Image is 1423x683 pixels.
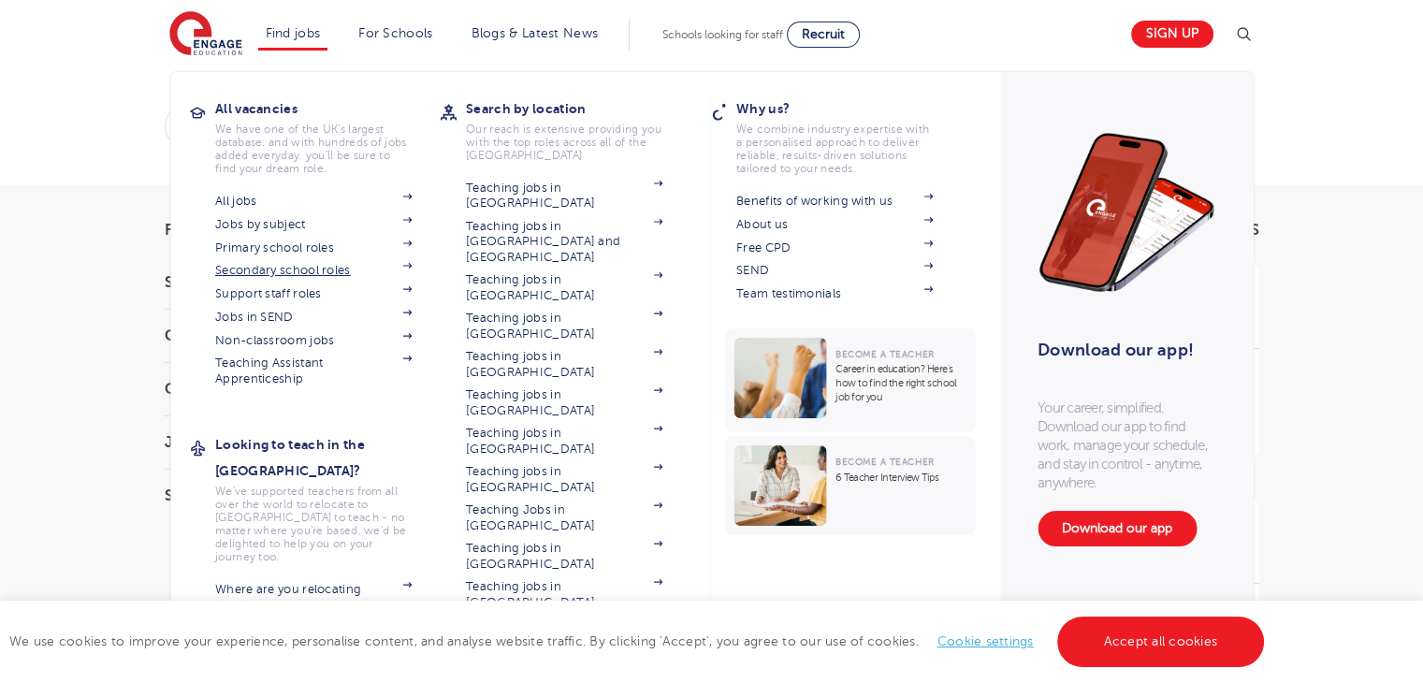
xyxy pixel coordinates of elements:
a: Teaching jobs in [GEOGRAPHIC_DATA] [466,579,662,610]
span: We use cookies to improve your experience, personalise content, and analyse website traffic. By c... [9,634,1269,648]
a: Support staff roles [215,286,412,301]
p: 6 Teacher Interview Tips [835,471,966,485]
a: About us [736,217,933,232]
h3: Start Date [165,275,370,290]
a: Blogs & Latest News [472,26,599,40]
a: Teaching jobs in [GEOGRAPHIC_DATA] [466,387,662,418]
a: Become a TeacherCareer in education? Here’s how to find the right school job for you [724,328,980,432]
p: We combine industry expertise with a personalised approach to deliver reliable, results-driven so... [736,123,933,175]
a: Team testimonials [736,286,933,301]
h3: Job Type [165,435,370,450]
div: Submit [165,105,1053,148]
a: Find jobs [266,26,321,40]
p: Your career, simplified. Download our app to find work, manage your schedule, and stay in control... [1038,399,1215,492]
a: Teaching jobs in [GEOGRAPHIC_DATA] and [GEOGRAPHIC_DATA] [466,219,662,265]
a: Secondary school roles [215,263,412,278]
a: Search by locationOur reach is extensive providing you with the top roles across all of the [GEOG... [466,95,690,162]
a: Teaching jobs in [GEOGRAPHIC_DATA] [466,181,662,211]
p: We've supported teachers from all over the world to relocate to [GEOGRAPHIC_DATA] to teach - no m... [215,485,412,563]
a: Why us?We combine industry expertise with a personalised approach to deliver reliable, results-dr... [736,95,961,175]
span: Schools looking for staff [662,28,783,41]
h3: County [165,328,370,343]
a: Jobs by subject [215,217,412,232]
a: Download our app [1038,511,1197,546]
a: SEND [736,263,933,278]
p: Our reach is extensive providing you with the top roles across all of the [GEOGRAPHIC_DATA] [466,123,662,162]
a: All vacanciesWe have one of the UK's largest database. and with hundreds of jobs added everyday. ... [215,95,440,175]
a: Teaching jobs in [GEOGRAPHIC_DATA] [466,272,662,303]
h3: Why us? [736,95,961,122]
a: Sign up [1131,21,1213,48]
a: Teaching jobs in [GEOGRAPHIC_DATA] [466,426,662,457]
a: Looking to teach in the [GEOGRAPHIC_DATA]?We've supported teachers from all over the world to rel... [215,431,440,563]
h3: Sector [165,488,370,503]
span: Filters [165,223,221,238]
h3: Search by location [466,95,690,122]
img: Engage Education [169,11,242,58]
a: Teaching jobs in [GEOGRAPHIC_DATA] [466,541,662,572]
a: Primary school roles [215,240,412,255]
a: Teaching Jobs in [GEOGRAPHIC_DATA] [466,502,662,533]
a: All jobs [215,194,412,209]
h3: Looking to teach in the [GEOGRAPHIC_DATA]? [215,431,440,484]
span: Become a Teacher [835,457,934,467]
a: Cookie settings [937,634,1034,648]
a: Teaching jobs in [GEOGRAPHIC_DATA] [466,464,662,495]
a: Benefits of working with us [736,194,933,209]
a: For Schools [358,26,432,40]
a: Where are you relocating from? [215,582,412,613]
a: Become a Teacher6 Teacher Interview Tips [724,436,980,535]
h3: All vacancies [215,95,440,122]
a: Free CPD [736,240,933,255]
a: Non-classroom jobs [215,333,412,348]
h3: City [165,382,370,397]
span: Recruit [802,27,845,41]
a: Recruit [787,22,860,48]
span: Become a Teacher [835,349,934,359]
p: Career in education? Here’s how to find the right school job for you [835,362,966,404]
a: Teaching jobs in [GEOGRAPHIC_DATA] [466,349,662,380]
a: Jobs in SEND [215,310,412,325]
a: Accept all cookies [1057,617,1265,667]
p: We have one of the UK's largest database. and with hundreds of jobs added everyday. you'll be sur... [215,123,412,175]
a: Teaching jobs in [GEOGRAPHIC_DATA] [466,311,662,341]
h3: Download our app! [1038,329,1207,371]
a: Teaching Assistant Apprenticeship [215,356,412,386]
